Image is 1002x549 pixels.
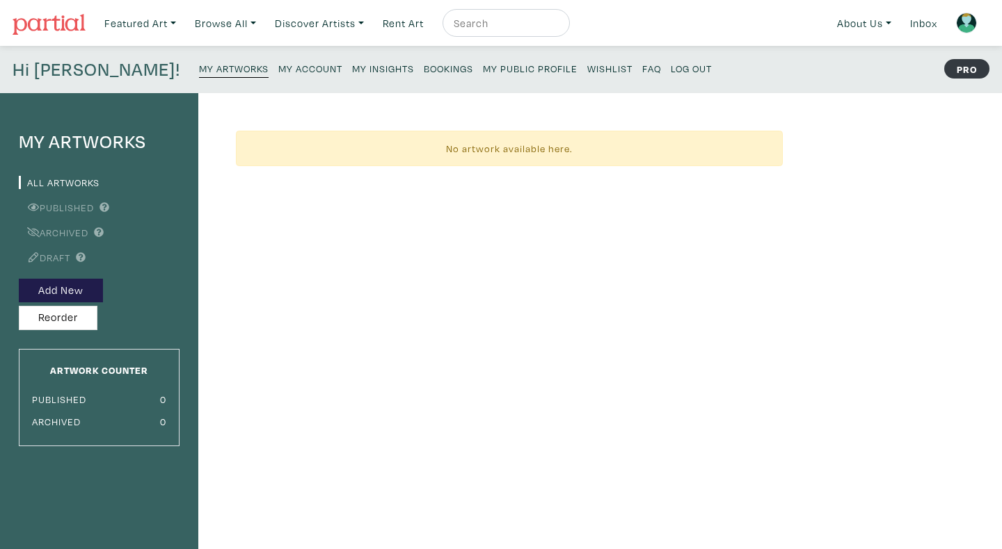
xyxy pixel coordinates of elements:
small: 0 [160,415,166,428]
a: Archived [19,226,88,239]
a: My Account [278,58,342,77]
small: Published [32,393,86,406]
strong: PRO [944,59,989,79]
a: Draft [19,251,70,264]
div: No artwork available here. [236,131,783,166]
a: Browse All [189,9,262,38]
a: Bookings [424,58,473,77]
small: FAQ [642,62,661,75]
h4: My Artworks [19,131,180,153]
button: Add New [19,279,103,303]
a: Published [19,201,94,214]
a: My Artworks [199,58,269,78]
a: All Artworks [19,176,100,189]
button: Reorder [19,306,97,330]
a: Discover Artists [269,9,370,38]
small: My Public Profile [483,62,578,75]
small: Log Out [671,62,712,75]
a: About Us [831,9,898,38]
a: My Insights [352,58,414,77]
h4: Hi [PERSON_NAME]! [13,58,180,81]
small: Bookings [424,62,473,75]
a: Featured Art [98,9,182,38]
a: FAQ [642,58,661,77]
small: Archived [32,415,81,428]
a: My Public Profile [483,58,578,77]
small: 0 [160,393,166,406]
input: Search [452,15,557,32]
a: Wishlist [587,58,633,77]
small: My Account [278,62,342,75]
small: My Insights [352,62,414,75]
a: Rent Art [376,9,430,38]
small: Wishlist [587,62,633,75]
a: Inbox [904,9,944,38]
img: avatar.png [956,13,977,33]
small: Artwork Counter [50,363,148,377]
a: Log Out [671,58,712,77]
small: My Artworks [199,62,269,75]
